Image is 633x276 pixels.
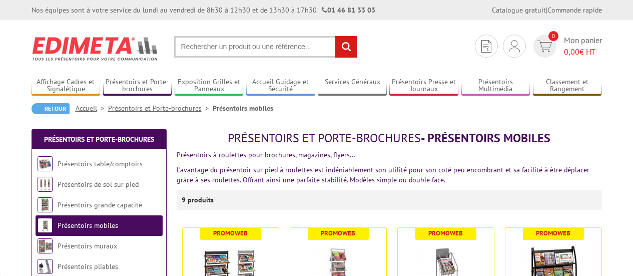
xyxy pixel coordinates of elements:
span: Présentoirs et Porte-brochures [228,130,421,146]
a: Présentoirs table/comptoirs [58,159,143,168]
a: Services Généraux [318,78,387,94]
li: Présentoirs mobiles [213,103,273,113]
img: devis rapide [481,40,491,53]
img: Présentoirs muraux [38,238,53,253]
span: € HT [564,46,602,58]
b: Promoweb [213,229,248,237]
p: Présentoirs à roulettes pour brochures, magazines, flyers… [177,150,602,160]
a: devis rapide 0 Mon panier 0,00€ HT [531,35,602,58]
img: devis rapide [509,40,520,52]
a: Exposition Grilles et Panneaux [175,78,244,94]
a: Classement et Rangement [533,78,602,94]
a: Commande rapide [547,6,602,15]
div: | [492,5,602,15]
img: Présentoirs pliables [38,259,53,274]
a: Accueil Guidage et Sécurité [246,78,315,94]
a: Présentoirs et Porte-brochures [44,135,154,144]
p: L’avantage du présentoir sur pied à roulettes est indéniablement son utilité pour son coté peu en... [177,165,602,185]
a: Retour [32,103,70,114]
img: Présentoirs grande capacité [38,197,53,212]
img: Présentoirs mobiles [38,218,53,233]
p: 9 produits [182,190,219,210]
input: rechercher [335,36,357,58]
a: Présentoirs Multimédia [461,78,530,94]
b: Promoweb [536,229,570,237]
img: Présentoirs table/comptoirs [38,156,53,171]
a: Présentoirs mobiles [58,221,118,230]
a: Accueil [76,104,108,113]
span: Mon panier [564,35,602,58]
a: Présentoirs grande capacité [58,200,142,209]
input: Rechercher un produit ou une référence... [174,36,357,58]
a: Présentoirs pliables [58,262,118,271]
a: Affichage Cadres et Signalétique [32,78,101,94]
a: Catalogue gratuit [492,6,546,15]
a: Présentoirs muraux [58,241,117,250]
div: Nos équipes sont à votre service du lundi au vendredi de 8h30 à 12h30 et de 13h30 à 17h30 [32,5,375,15]
img: Edimeta [32,30,159,67]
span: 0 [548,31,558,41]
b: Promoweb [321,229,355,237]
a: Présentoirs Presse et Journaux [389,78,458,94]
img: devis rapide [537,41,552,52]
a: Présentoirs et Porte-brochures [103,78,172,94]
h1: - Présentoirs mobiles [177,132,602,145]
img: Présentoirs de sol sur pied [38,177,53,192]
b: Promoweb [428,229,463,237]
span: 0,00 [564,47,579,57]
a: Présentoirs et Porte-brochures [108,104,213,113]
strong: 01 46 81 33 03 [322,6,375,15]
a: Présentoirs de sol sur pied [58,180,139,189]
